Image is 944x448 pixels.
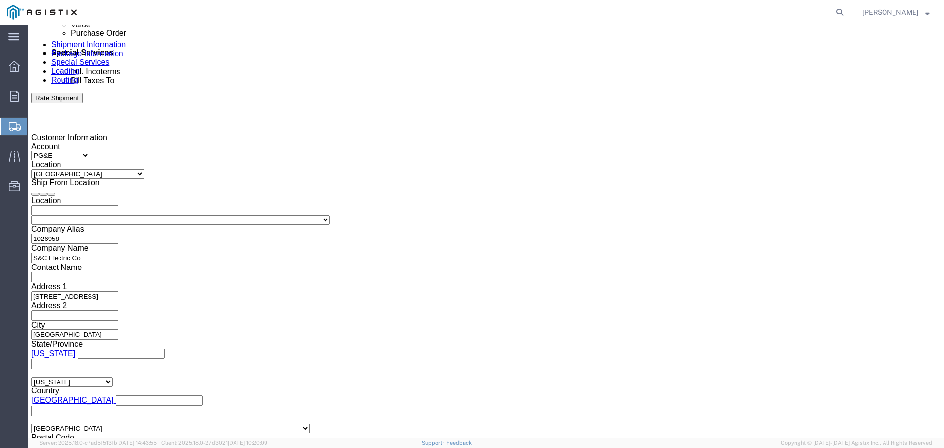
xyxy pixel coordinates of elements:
a: Support [422,440,446,446]
span: Louie Cardella [862,7,918,18]
a: Feedback [446,440,472,446]
iframe: FS Legacy Container [28,25,944,438]
span: [DATE] 14:43:55 [117,440,157,446]
button: [PERSON_NAME] [862,6,930,18]
span: Client: 2025.18.0-27d3021 [161,440,267,446]
span: Server: 2025.18.0-c7ad5f513fb [39,440,157,446]
span: Copyright © [DATE]-[DATE] Agistix Inc., All Rights Reserved [781,439,932,447]
span: [DATE] 10:20:09 [228,440,267,446]
img: logo [7,5,77,20]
